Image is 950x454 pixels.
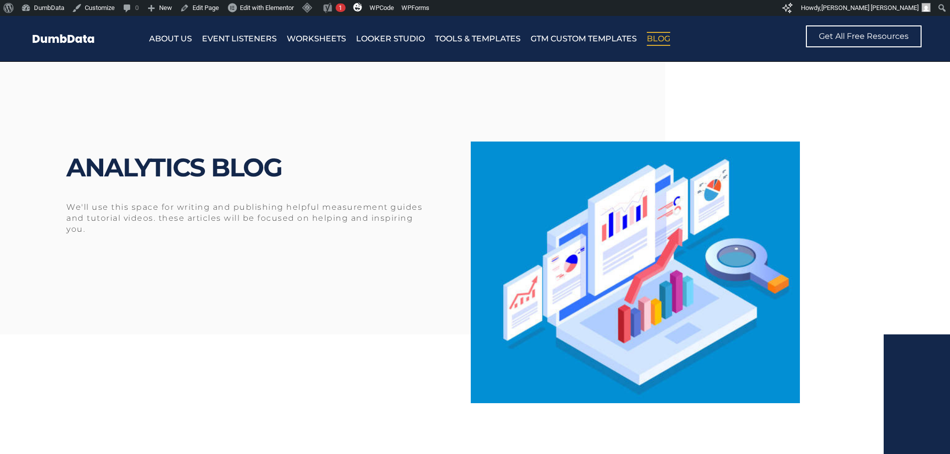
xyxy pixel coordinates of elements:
a: Tools & Templates [435,32,521,46]
a: About Us [149,32,192,46]
a: Looker Studio [356,32,425,46]
a: Get All Free Resources [806,25,922,47]
nav: Menu [149,32,741,46]
a: Worksheets [287,32,346,46]
h6: We'll use this space for writing and publishing helpful measurement guides and tutorial videos. t... [66,202,424,235]
img: svg+xml;base64,PHN2ZyB4bWxucz0iaHR0cDovL3d3dy53My5vcmcvMjAwMC9zdmciIHZpZXdCb3g9IjAgMCAzMiAzMiI+PG... [353,2,362,11]
h1: Analytics Blog [66,148,499,187]
a: Blog [647,32,670,46]
span: Get All Free Resources [819,32,909,40]
span: 1 [339,4,342,11]
span: Edit with Elementor [240,4,294,11]
a: Event Listeners [202,32,277,46]
span: [PERSON_NAME] [PERSON_NAME] [821,4,919,11]
a: GTM Custom Templates [531,32,637,46]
